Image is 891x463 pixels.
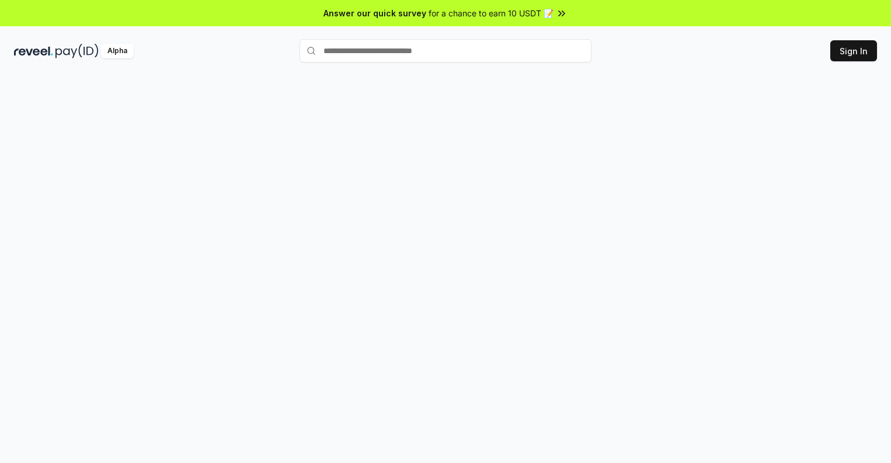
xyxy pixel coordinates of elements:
[14,44,53,58] img: reveel_dark
[101,44,134,58] div: Alpha
[429,7,554,19] span: for a chance to earn 10 USDT 📝
[830,40,877,61] button: Sign In
[323,7,426,19] span: Answer our quick survey
[55,44,99,58] img: pay_id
